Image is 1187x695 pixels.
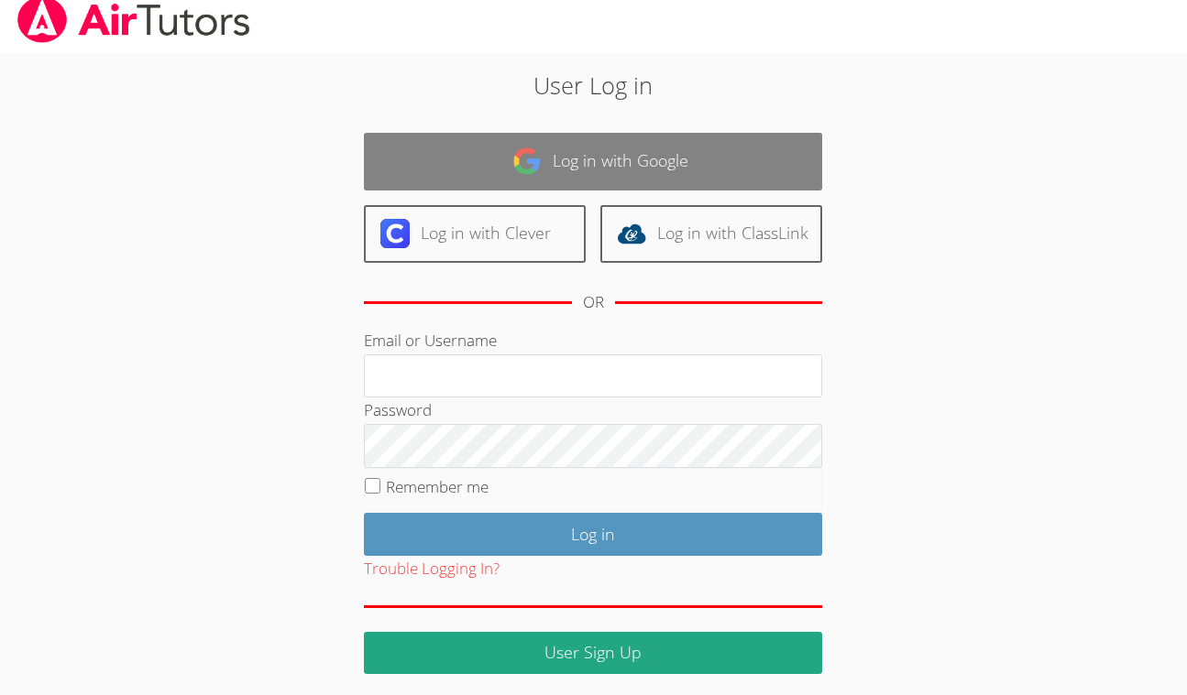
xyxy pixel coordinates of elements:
[364,632,822,675] a: User Sign Up
[364,205,586,263] a: Log in with Clever
[364,556,500,582] button: Trouble Logging In?
[364,330,497,351] label: Email or Username
[273,68,914,103] h2: User Log in
[364,133,822,190] a: Log in with Google
[386,476,489,497] label: Remember me
[512,147,542,176] img: google-logo-50288ca7cdecda66e5e0955fdab243c47b7ad437acaf1139b6f446037453330a.svg
[364,399,432,420] label: Password
[617,219,646,248] img: classlink-logo-d6bb404cc1216ec64c9a2012d9dc4662098be43eaf13dc465df04b49fa7ab582.svg
[380,219,410,248] img: clever-logo-6eab21bc6e7a338710f1a6ff85c0baf02591cd810cc4098c63d3a4b26e2feb20.svg
[600,205,822,263] a: Log in with ClassLink
[583,289,604,316] div: OR
[364,513,822,556] input: Log in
